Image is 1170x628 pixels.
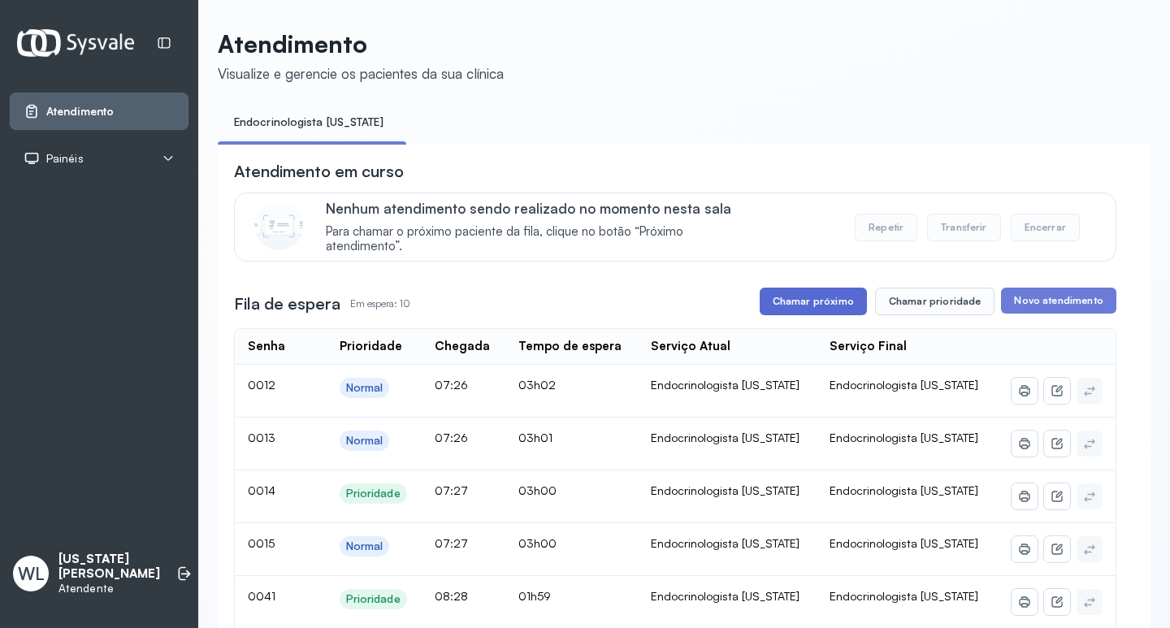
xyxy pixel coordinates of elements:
[927,214,1001,241] button: Transferir
[248,536,275,550] span: 0015
[58,582,160,596] p: Atendente
[830,339,907,354] div: Serviço Final
[248,483,275,497] span: 0014
[435,483,468,497] span: 07:27
[46,152,84,166] span: Painéis
[350,292,410,315] p: Em espera: 10
[875,288,995,315] button: Chamar prioridade
[435,431,468,444] span: 07:26
[58,552,160,583] p: [US_STATE] [PERSON_NAME]
[218,65,504,82] div: Visualize e gerencie os pacientes da sua clínica
[518,536,557,550] span: 03h00
[46,105,114,119] span: Atendimento
[830,378,978,392] span: Endocrinologista [US_STATE]
[234,292,340,315] h3: Fila de espera
[234,160,404,183] h3: Atendimento em curso
[518,589,551,603] span: 01h59
[435,536,468,550] span: 07:27
[518,483,557,497] span: 03h00
[346,434,383,448] div: Normal
[651,378,804,392] div: Endocrinologista [US_STATE]
[518,378,556,392] span: 03h02
[346,592,401,606] div: Prioridade
[651,431,804,445] div: Endocrinologista [US_STATE]
[830,431,978,444] span: Endocrinologista [US_STATE]
[326,200,756,217] p: Nenhum atendimento sendo realizado no momento nesta sala
[248,339,285,354] div: Senha
[326,224,756,255] span: Para chamar o próximo paciente da fila, clique no botão “Próximo atendimento”.
[435,589,468,603] span: 08:28
[346,539,383,553] div: Normal
[17,29,134,56] img: Logotipo do estabelecimento
[760,288,867,315] button: Chamar próximo
[830,536,978,550] span: Endocrinologista [US_STATE]
[651,536,804,551] div: Endocrinologista [US_STATE]
[855,214,917,241] button: Repetir
[830,483,978,497] span: Endocrinologista [US_STATE]
[830,589,978,603] span: Endocrinologista [US_STATE]
[24,103,175,119] a: Atendimento
[651,339,730,354] div: Serviço Atual
[1011,214,1080,241] button: Encerrar
[248,378,275,392] span: 0012
[218,29,504,58] p: Atendimento
[248,431,275,444] span: 0013
[1001,288,1116,314] button: Novo atendimento
[346,381,383,395] div: Normal
[435,339,490,354] div: Chegada
[254,201,303,250] img: Imagem de CalloutCard
[651,589,804,604] div: Endocrinologista [US_STATE]
[340,339,402,354] div: Prioridade
[218,109,400,136] a: Endocrinologista [US_STATE]
[518,431,552,444] span: 03h01
[651,483,804,498] div: Endocrinologista [US_STATE]
[346,487,401,500] div: Prioridade
[248,589,275,603] span: 0041
[518,339,622,354] div: Tempo de espera
[435,378,468,392] span: 07:26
